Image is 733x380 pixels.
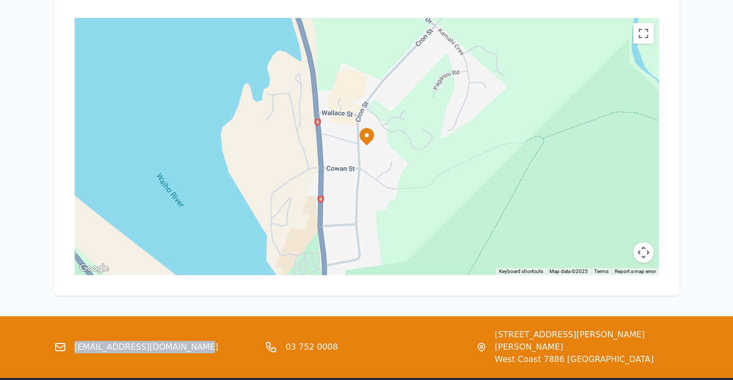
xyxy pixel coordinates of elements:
a: Report a map error [615,268,656,274]
span: [STREET_ADDRESS][PERSON_NAME] [PERSON_NAME] [495,329,680,353]
button: Toggle fullscreen view [633,23,654,44]
span: Map data ©2025 [549,268,588,274]
img: Google [77,262,111,275]
a: Open this area in Google Maps (opens a new window) [77,262,111,275]
a: 03 752 0008 [285,341,338,353]
a: Terms (opens in new tab) [594,268,609,274]
span: West Coast 7886 [GEOGRAPHIC_DATA] [495,353,680,366]
button: Map camera controls [633,242,654,263]
button: Keyboard shortcuts [499,268,543,275]
a: [EMAIL_ADDRESS][DOMAIN_NAME] [75,341,219,353]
